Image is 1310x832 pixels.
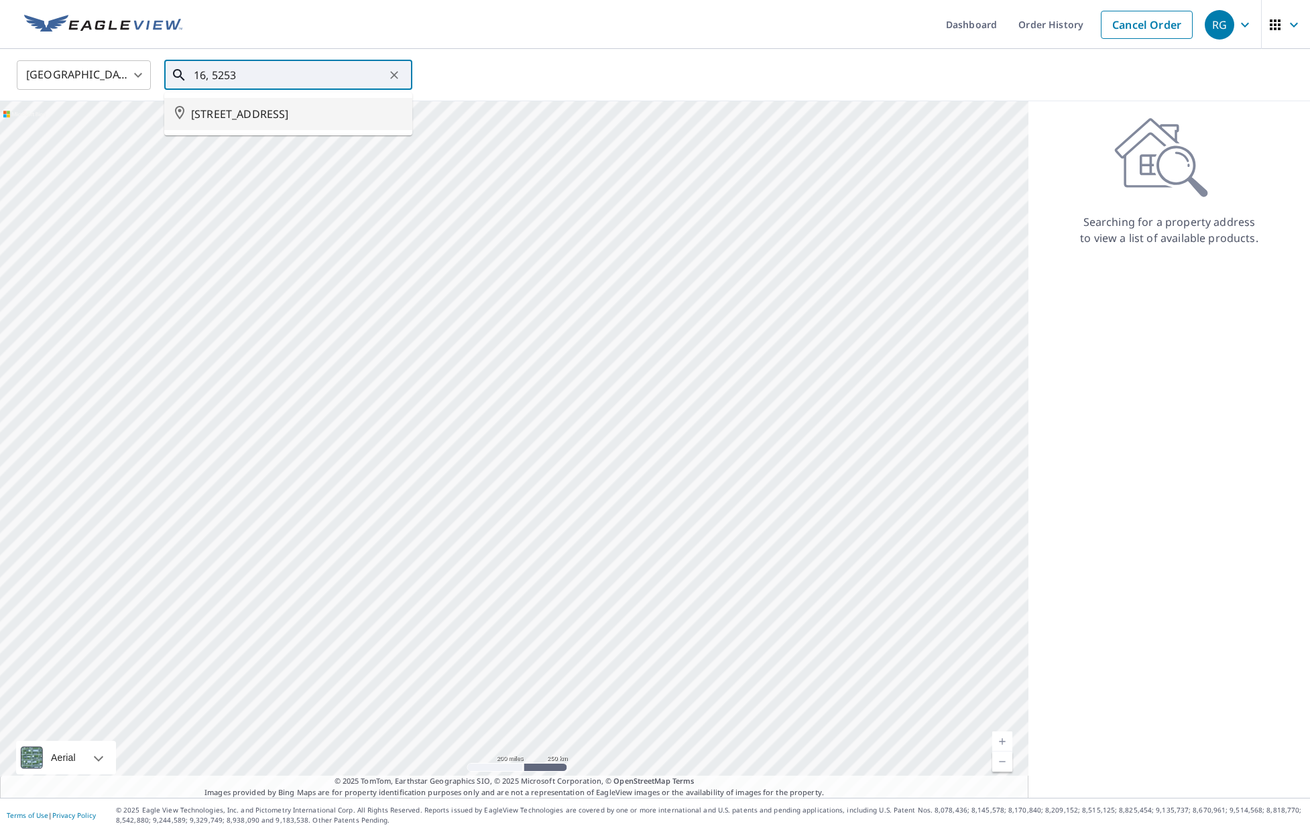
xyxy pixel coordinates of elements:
[116,805,1303,825] p: © 2025 Eagle View Technologies, Inc. and Pictometry International Corp. All Rights Reserved. Repo...
[1101,11,1193,39] a: Cancel Order
[194,56,385,94] input: Search by address or latitude-longitude
[992,731,1012,752] a: Current Level 5, Zoom In
[16,741,116,774] div: Aerial
[52,811,96,820] a: Privacy Policy
[672,776,695,786] a: Terms
[7,811,48,820] a: Terms of Use
[24,15,182,35] img: EV Logo
[613,776,670,786] a: OpenStreetMap
[335,776,695,787] span: © 2025 TomTom, Earthstar Geographics SIO, © 2025 Microsoft Corporation, ©
[385,66,404,84] button: Clear
[17,56,151,94] div: [GEOGRAPHIC_DATA]
[1205,10,1234,40] div: RG
[7,811,96,819] p: |
[47,741,80,774] div: Aerial
[992,752,1012,772] a: Current Level 5, Zoom Out
[191,106,402,122] span: [STREET_ADDRESS]
[1079,214,1259,246] p: Searching for a property address to view a list of available products.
